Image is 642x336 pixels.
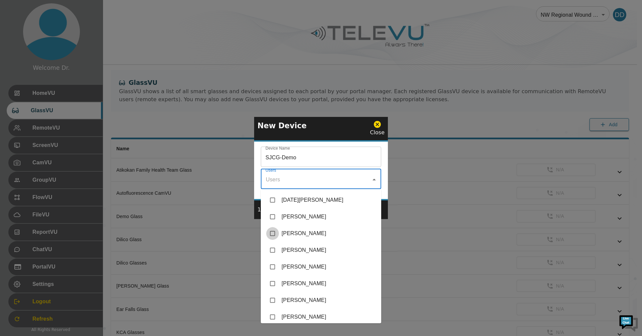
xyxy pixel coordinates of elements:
li: [PERSON_NAME] [261,208,381,225]
img: Chat Widget [619,313,639,333]
div: Chat with us now [35,35,112,44]
div: Close [370,120,385,137]
img: d_736959983_company_1615157101543_736959983 [11,31,28,48]
button: Close [369,175,379,184]
li: [PERSON_NAME] [261,259,381,275]
li: [PERSON_NAME] [261,309,381,325]
span: We're online! [39,84,92,152]
li: [PERSON_NAME] [261,292,381,309]
div: 127 / 125 licences used [257,206,318,214]
p: New Device [257,120,307,132]
textarea: Type your message and hit 'Enter' [3,182,127,206]
li: [DATE][PERSON_NAME] [261,192,381,208]
div: Minimize live chat window [110,3,126,19]
input: Users [264,173,368,186]
li: [PERSON_NAME] [261,275,381,292]
li: [PERSON_NAME] [261,225,381,242]
li: [PERSON_NAME] [261,242,381,259]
